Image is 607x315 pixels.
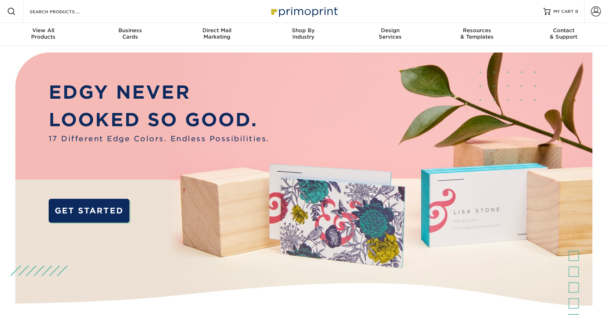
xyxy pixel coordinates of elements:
[434,27,520,40] div: & Templates
[260,27,347,34] span: Shop By
[434,27,520,34] span: Resources
[49,106,270,133] p: LOOKED SO GOOD.
[553,9,574,15] span: MY CART
[87,27,173,34] span: Business
[347,27,434,34] span: Design
[347,27,434,40] div: Services
[29,7,99,16] input: SEARCH PRODUCTS.....
[260,27,347,40] div: Industry
[49,199,129,223] a: GET STARTED
[575,9,578,14] span: 0
[49,79,270,106] p: EDGY NEVER
[173,27,260,40] div: Marketing
[49,133,270,144] span: 17 Different Edge Colors. Endless Possibilities.
[173,23,260,46] a: Direct MailMarketing
[520,27,607,40] div: & Support
[434,23,520,46] a: Resources& Templates
[87,23,173,46] a: BusinessCards
[87,27,173,40] div: Cards
[268,4,339,19] img: Primoprint
[347,23,434,46] a: DesignServices
[173,27,260,34] span: Direct Mail
[520,27,607,34] span: Contact
[520,23,607,46] a: Contact& Support
[260,23,347,46] a: Shop ByIndustry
